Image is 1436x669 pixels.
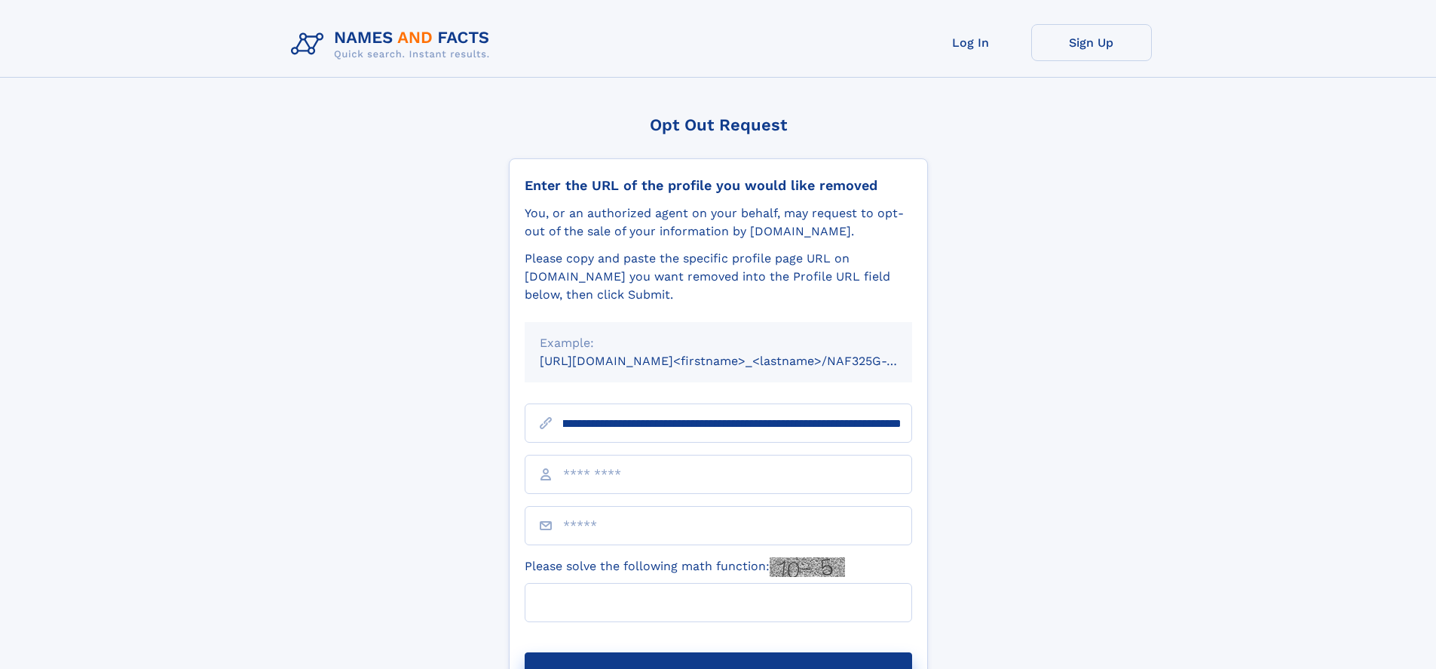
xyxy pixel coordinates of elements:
[285,24,502,65] img: Logo Names and Facts
[911,24,1031,61] a: Log In
[525,250,912,304] div: Please copy and paste the specific profile page URL on [DOMAIN_NAME] you want removed into the Pr...
[509,115,928,134] div: Opt Out Request
[540,334,897,352] div: Example:
[525,177,912,194] div: Enter the URL of the profile you would like removed
[1031,24,1152,61] a: Sign Up
[525,204,912,241] div: You, or an authorized agent on your behalf, may request to opt-out of the sale of your informatio...
[525,557,845,577] label: Please solve the following math function:
[540,354,941,368] small: [URL][DOMAIN_NAME]<firstname>_<lastname>/NAF325G-xxxxxxxx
